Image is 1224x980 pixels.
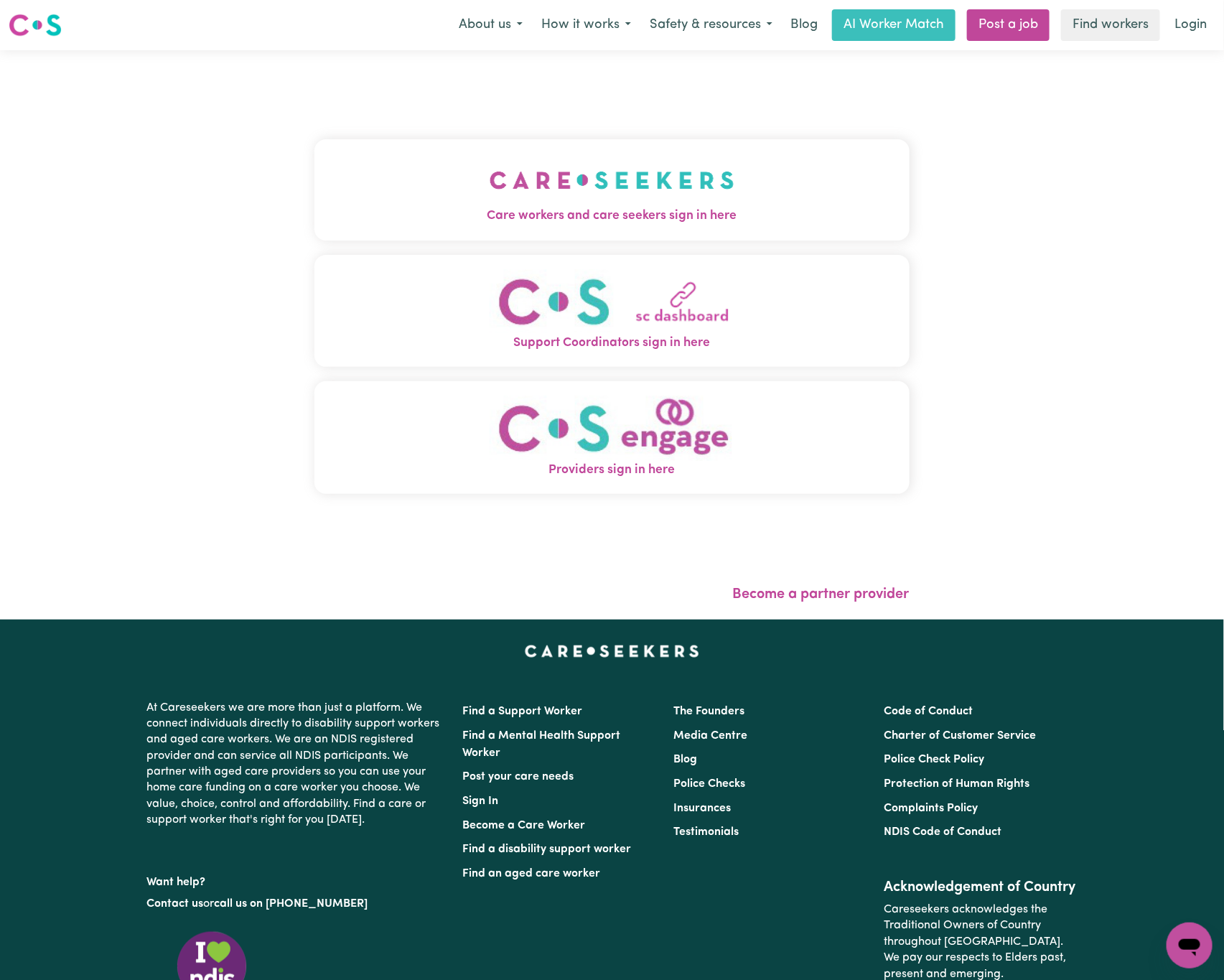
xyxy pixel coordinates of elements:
[673,778,745,790] a: Police Checks
[733,587,910,602] a: Become a partner provider
[314,139,910,240] button: Care workers and care seekers sign in here
[314,255,910,368] button: Support Coordinators sign in here
[884,826,1001,838] a: NDIS Code of Conduct
[673,706,744,717] a: The Founders
[314,207,910,225] span: Care workers and care seekers sign in here
[640,10,782,40] button: Safety & resources
[884,778,1029,790] a: Protection of Human Rights
[463,795,499,807] a: Sign In
[1166,9,1215,41] a: Login
[463,706,583,717] a: Find a Support Worker
[215,898,368,910] a: call us on [PHONE_NUMBER]
[147,890,446,918] p: or
[673,730,747,742] a: Media Centre
[463,730,621,759] a: Find a Mental Health Support Worker
[9,9,62,42] a: Careseekers logo
[525,645,699,657] a: Careseekers home page
[967,9,1050,41] a: Post a job
[449,10,532,40] button: About us
[884,730,1036,742] a: Charter of Customer Service
[147,898,204,910] a: Contact us
[314,334,910,353] span: Support Coordinators sign in here
[673,754,697,765] a: Blog
[147,869,446,890] p: Want help?
[463,844,632,855] a: Find a disability support worker
[832,9,956,41] a: AI Worker Match
[884,706,973,717] a: Code of Conduct
[314,381,910,494] button: Providers sign in here
[884,803,978,814] a: Complaints Policy
[147,694,446,834] p: At Careseekers we are more than just a platform. We connect individuals directly to disability su...
[673,826,739,838] a: Testimonials
[884,754,984,765] a: Police Check Policy
[1167,923,1213,969] iframe: Button to launch messaging window
[884,879,1077,896] h2: Acknowledgement of Country
[9,12,62,38] img: Careseekers logo
[532,10,640,40] button: How it works
[1061,9,1160,41] a: Find workers
[463,820,586,831] a: Become a Care Worker
[782,9,826,41] a: Blog
[673,803,731,814] a: Insurances
[314,461,910,480] span: Providers sign in here
[463,868,601,879] a: Find an aged care worker
[463,771,574,783] a: Post your care needs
